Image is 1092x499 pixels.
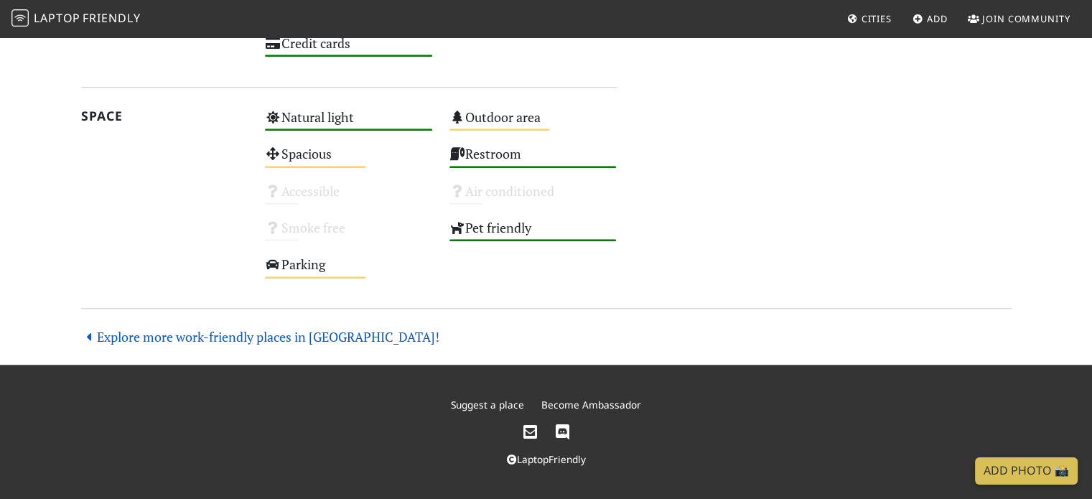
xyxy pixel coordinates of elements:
a: LaptopFriendly [507,452,586,466]
a: Add [907,6,953,32]
span: Cities [862,12,892,25]
a: LaptopFriendly LaptopFriendly [11,6,141,32]
span: Add [927,12,948,25]
div: Restroom [441,142,625,179]
div: Air conditioned [441,179,625,216]
div: Pet friendly [441,216,625,253]
div: Smoke free [256,216,441,253]
div: Natural light [256,106,441,142]
div: Accessible [256,179,441,216]
a: Explore more work-friendly places in [GEOGRAPHIC_DATA]! [81,328,440,345]
div: Credit cards [256,32,441,68]
span: Laptop [34,10,80,26]
div: Parking [256,253,441,289]
div: Spacious [256,142,441,179]
h2: Space [81,108,248,123]
div: Outdoor area [441,106,625,142]
a: Suggest a place [451,398,524,411]
a: Cities [841,6,897,32]
a: Join Community [962,6,1076,32]
span: Friendly [83,10,140,26]
span: Join Community [982,12,1070,25]
img: LaptopFriendly [11,9,29,27]
a: Become Ambassador [541,398,641,411]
